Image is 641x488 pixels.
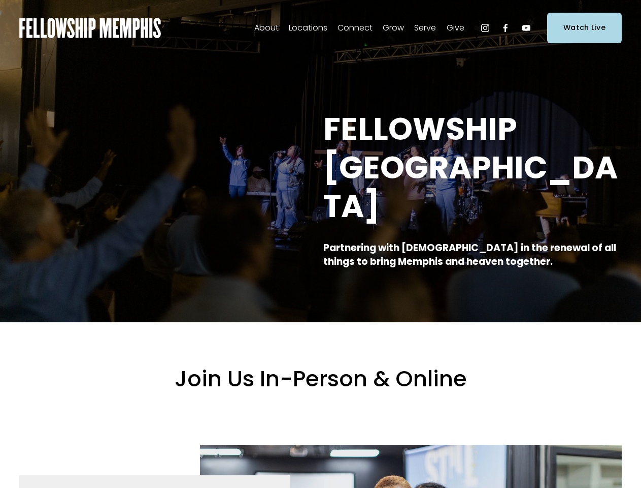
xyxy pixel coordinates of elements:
a: Watch Live [547,13,622,43]
img: Fellowship Memphis [19,18,161,38]
a: folder dropdown [289,20,327,36]
a: Facebook [500,23,511,33]
a: folder dropdown [383,20,404,36]
a: YouTube [521,23,531,33]
strong: FELLOWSHIP [GEOGRAPHIC_DATA] [323,107,618,228]
a: Instagram [480,23,490,33]
span: Give [447,21,464,36]
span: Serve [414,21,436,36]
h2: Join Us In-Person & Online [19,364,622,393]
a: folder dropdown [414,20,436,36]
span: Grow [383,21,404,36]
span: About [254,21,279,36]
a: folder dropdown [254,20,279,36]
a: folder dropdown [447,20,464,36]
span: Locations [289,21,327,36]
strong: Partnering with [DEMOGRAPHIC_DATA] in the renewal of all things to bring Memphis and heaven toget... [323,241,618,268]
a: folder dropdown [338,20,373,36]
span: Connect [338,21,373,36]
